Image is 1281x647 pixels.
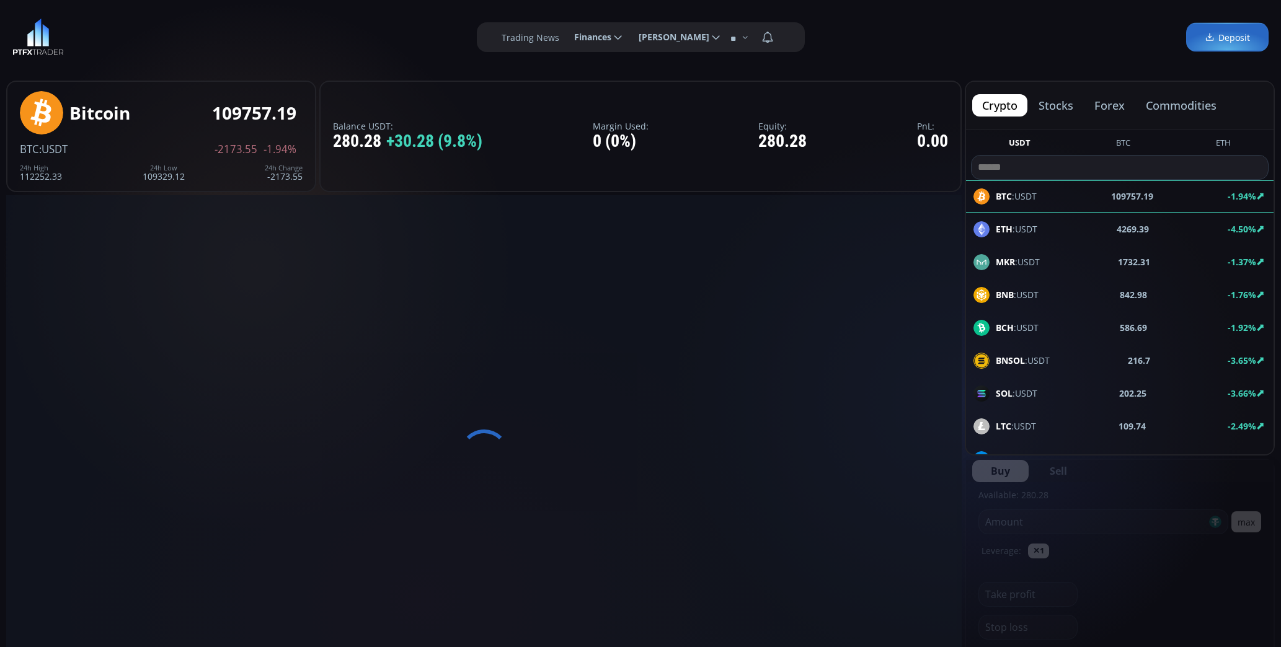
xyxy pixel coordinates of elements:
b: -1.92% [1228,322,1256,333]
b: LTC [996,420,1011,432]
div: 280.28 [333,132,482,151]
span: Deposit [1205,31,1250,44]
b: BNSOL [996,354,1025,366]
span: -1.94% [264,144,296,155]
b: -1.76% [1228,289,1256,301]
span: :USDT [996,288,1039,301]
b: -3.65% [1228,354,1256,366]
span: :USDT [996,321,1039,334]
span: :USDT [996,354,1050,367]
div: 0 (0%) [593,132,649,151]
span: :USDT [39,142,68,156]
b: 586.69 [1120,321,1147,334]
div: Bitcoin [69,103,130,123]
span: :USDT [996,452,1045,465]
b: MKR [996,256,1015,268]
button: forex [1084,94,1135,117]
b: 842.98 [1120,288,1147,301]
div: 0.00 [917,132,948,151]
b: 216.7 [1128,354,1150,367]
label: Margin Used: [593,121,649,131]
div: 24h Low [143,164,185,172]
div: 109757.19 [212,103,296,123]
img: LOGO [12,19,64,56]
b: -1.37% [1228,256,1256,268]
button: ETH [1211,137,1236,152]
label: PnL: [917,121,948,131]
span: :USDT [996,387,1037,400]
b: DASH [996,453,1020,465]
b: 4269.39 [1117,222,1149,235]
label: Equity: [758,121,807,131]
b: ETH [996,223,1013,235]
button: stocks [1029,94,1083,117]
b: -3.71% [1228,453,1256,465]
span: -2173.55 [215,144,257,155]
b: 202.25 [1119,387,1146,400]
b: 109.74 [1119,420,1146,433]
b: -3.66% [1228,387,1256,399]
button: USDT [1004,137,1035,152]
b: BCH [996,322,1014,333]
div: -2173.55 [265,164,303,181]
label: Balance USDT: [333,121,482,131]
b: -4.50% [1228,223,1256,235]
button: crypto [972,94,1027,117]
a: Deposit [1186,23,1269,52]
div: 112252.33 [20,164,62,181]
button: BTC [1111,137,1135,152]
span: Finances [565,25,611,50]
button: commodities [1136,94,1226,117]
span: +30.28 (9.8%) [386,132,482,151]
b: SOL [996,387,1013,399]
b: BNB [996,289,1014,301]
b: 1732.31 [1118,255,1150,268]
span: [PERSON_NAME] [630,25,709,50]
span: :USDT [996,222,1037,235]
span: :USDT [996,255,1040,268]
div: 109329.12 [143,164,185,181]
span: :USDT [996,420,1036,433]
div: 24h High [20,164,62,172]
b: 23.1 [1128,452,1145,465]
span: BTC [20,142,39,156]
label: Trading News [502,31,559,44]
div: 24h Change [265,164,303,172]
div: 280.28 [758,132,807,151]
b: -2.49% [1228,420,1256,432]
